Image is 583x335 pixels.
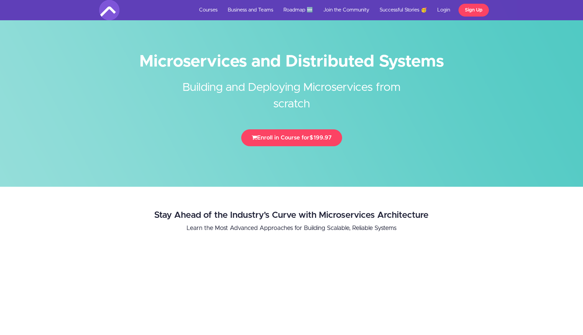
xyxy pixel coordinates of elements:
[99,210,484,220] h2: Stay Ahead of the Industry's Curve with Microservices Architecture
[459,4,489,17] a: Sign Up
[99,224,484,233] p: Learn the Most Advanced Approaches for Building Scalable, Reliable Systems
[241,129,342,146] button: Enroll in Course for$199.97
[309,135,332,140] span: $199.97
[99,54,484,69] h1: Microservices and Distributed Systems
[165,69,418,112] h2: Building and Deploying Microservices from scratch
